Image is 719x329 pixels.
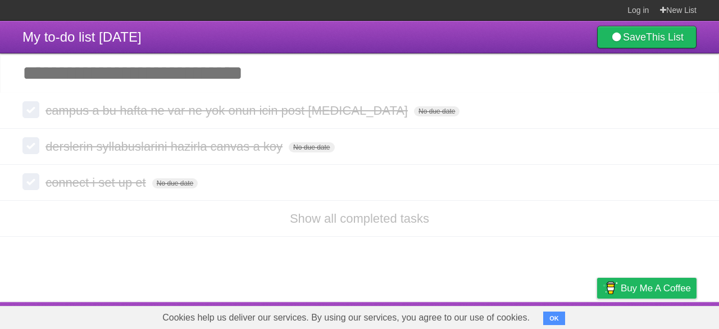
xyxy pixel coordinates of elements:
label: Done [22,101,39,118]
span: derslerin syllabuslarini hazirla canvas a koy [45,139,285,154]
b: This List [646,31,684,43]
span: Buy me a coffee [621,278,691,298]
span: No due date [152,178,198,188]
label: Done [22,137,39,154]
a: About [448,305,471,326]
span: Cookies help us deliver our services. By using our services, you agree to our use of cookies. [151,307,541,329]
img: Buy me a coffee [603,278,618,298]
a: Show all completed tasks [290,211,429,226]
span: My to-do list [DATE] [22,29,142,44]
a: SaveThis List [597,26,697,48]
span: No due date [414,106,459,116]
label: Done [22,173,39,190]
a: Buy me a coffee [597,278,697,299]
span: connect i set up et [45,175,149,190]
a: Developers [485,305,530,326]
a: Terms [544,305,569,326]
span: No due date [289,142,334,152]
a: Privacy [583,305,612,326]
a: Suggest a feature [626,305,697,326]
button: OK [543,312,565,325]
span: campus a bu hafta ne var ne yok onun icin post [MEDICAL_DATA] [45,103,411,118]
